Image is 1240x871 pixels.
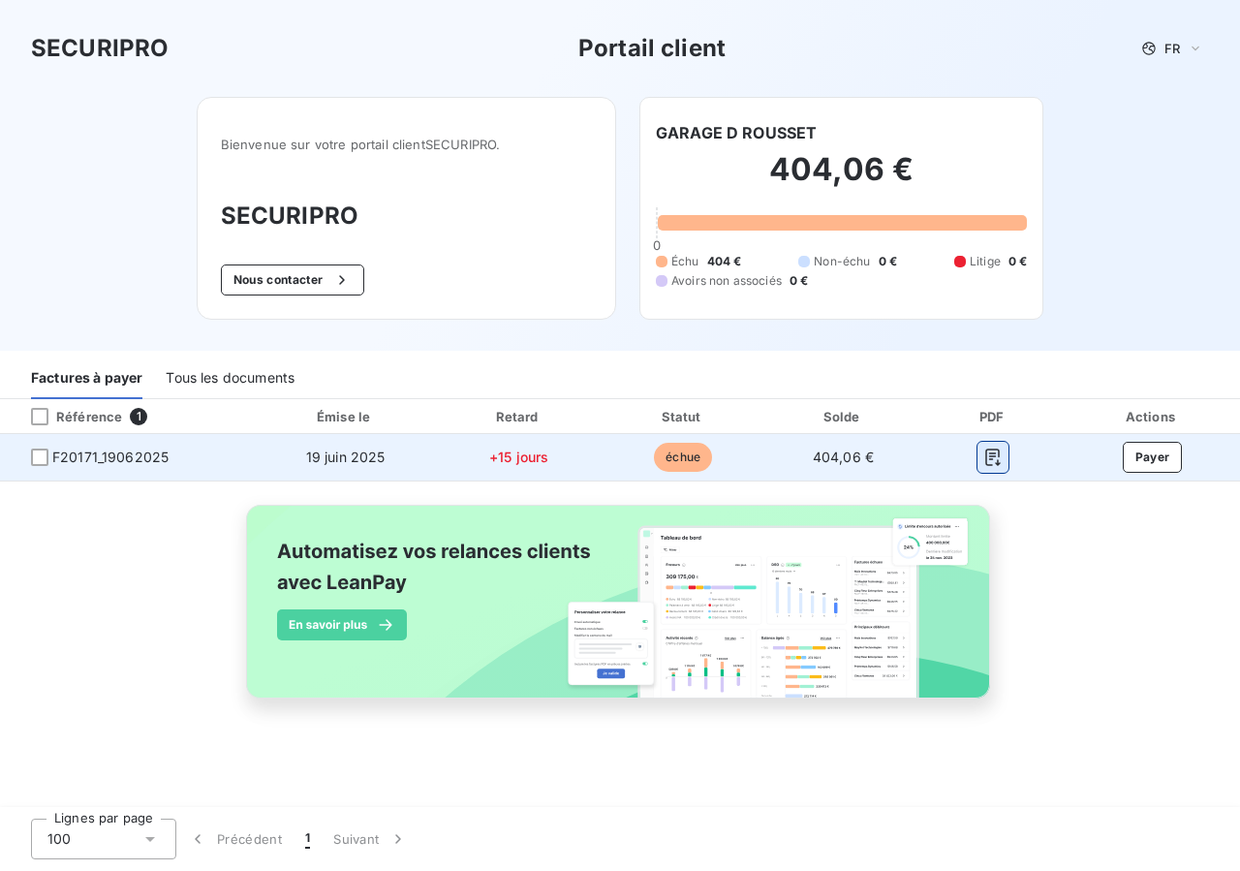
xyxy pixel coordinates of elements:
img: banner [229,493,1011,731]
div: Factures à payer [31,358,142,399]
div: Émise le [259,407,432,426]
span: 0 € [790,272,808,290]
h3: SECURIPRO [31,31,169,66]
h3: SECURIPRO [221,199,592,233]
span: 1 [305,829,310,849]
div: PDF [926,407,1061,426]
span: 19 juin 2025 [306,449,386,465]
span: 0 [653,237,661,253]
h6: GARAGE D ROUSSET [656,121,817,144]
h3: Portail client [578,31,726,66]
span: 404 € [707,253,742,270]
span: 100 [47,829,71,849]
h2: 404,06 € [656,150,1027,208]
span: Non-échu [814,253,870,270]
button: Suivant [322,819,419,859]
span: FR [1164,41,1180,56]
span: Avoirs non associés [671,272,782,290]
button: 1 [294,819,322,859]
div: Solde [768,407,918,426]
span: Échu [671,253,699,270]
div: Tous les documents [166,358,294,399]
span: échue [654,443,712,472]
span: F20171_19062025 [52,448,169,467]
span: 0 € [879,253,897,270]
span: Bienvenue sur votre portail client SECURIPRO . [221,137,592,152]
span: +15 jours [489,449,548,465]
span: 0 € [1008,253,1027,270]
button: Précédent [176,819,294,859]
button: Payer [1123,442,1183,473]
div: Retard [440,407,598,426]
div: Statut [605,407,759,426]
span: Litige [970,253,1001,270]
div: Référence [15,408,122,425]
button: Nous contacter [221,264,364,296]
span: 404,06 € [813,449,874,465]
span: 1 [130,408,147,425]
div: Actions [1069,407,1236,426]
